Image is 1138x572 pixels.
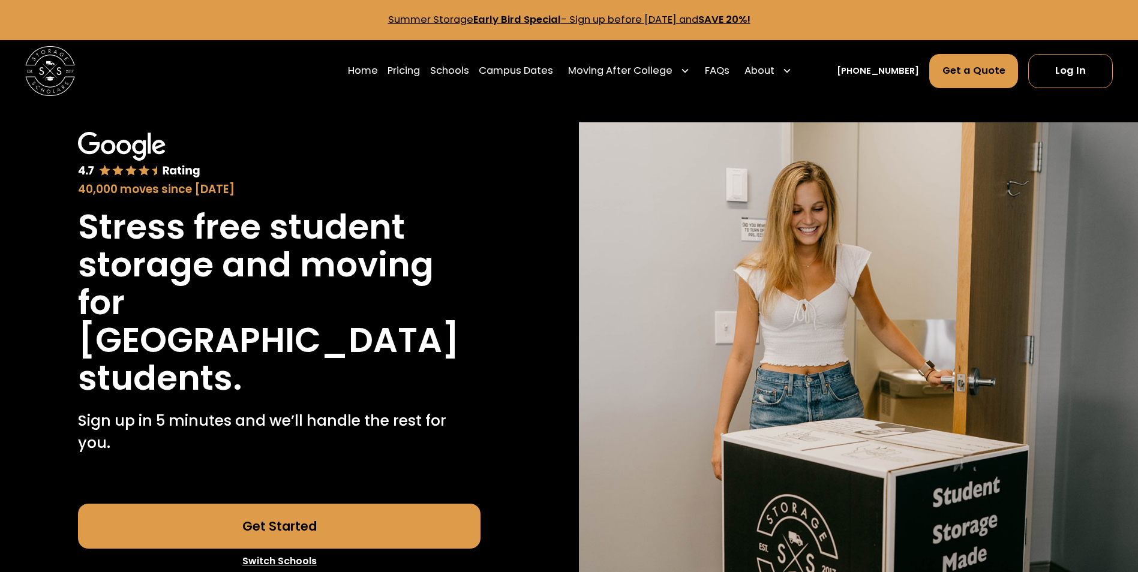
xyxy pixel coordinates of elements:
div: About [740,53,797,88]
h1: [GEOGRAPHIC_DATA] [78,321,460,359]
a: Campus Dates [479,53,553,88]
a: Summer StorageEarly Bird Special- Sign up before [DATE] andSAVE 20%! [388,13,750,26]
a: Log In [1028,54,1113,88]
a: Pricing [388,53,420,88]
div: 40,000 moves since [DATE] [78,181,481,198]
a: Home [348,53,378,88]
div: Moving After College [568,64,672,79]
div: Moving After College [563,53,695,88]
a: home [25,46,75,96]
a: FAQs [705,53,729,88]
h1: students. [78,359,242,397]
div: About [744,64,774,79]
a: [PHONE_NUMBER] [837,65,919,78]
img: Google 4.7 star rating [78,132,200,179]
a: Schools [430,53,469,88]
img: Storage Scholars main logo [25,46,75,96]
strong: SAVE 20%! [698,13,750,26]
a: Get Started [78,504,481,549]
p: Sign up in 5 minutes and we’ll handle the rest for you. [78,410,481,454]
a: Get a Quote [929,54,1019,88]
strong: Early Bird Special [473,13,561,26]
h1: Stress free student storage and moving for [78,208,481,321]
